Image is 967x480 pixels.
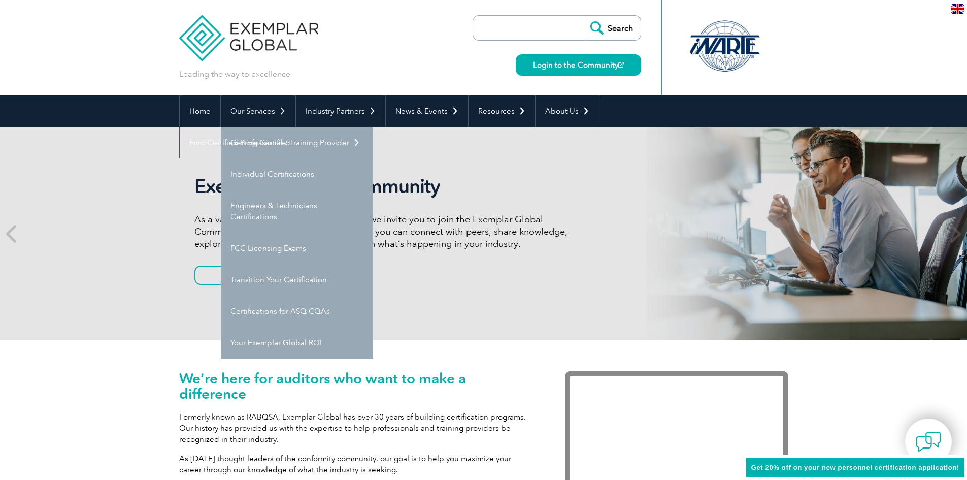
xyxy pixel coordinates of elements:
p: As a valued member of Exemplar Global, we invite you to join the Exemplar Global Community—a fun,... [194,213,575,250]
a: Industry Partners [296,95,385,127]
p: Formerly known as RABQSA, Exemplar Global has over 30 years of building certification programs. O... [179,411,535,445]
h1: We’re here for auditors who want to make a difference [179,371,535,401]
a: Individual Certifications [221,158,373,190]
input: Search [585,16,641,40]
a: News & Events [386,95,468,127]
a: Engineers & Technicians Certifications [221,190,373,233]
a: Our Services [221,95,295,127]
a: Your Exemplar Global ROI [221,327,373,359]
a: Transition Your Certification [221,264,373,296]
a: Find Certified Professional / Training Provider [180,127,370,158]
a: Login to the Community [516,54,641,76]
a: Join Now [194,266,291,285]
a: FCC Licensing Exams [221,233,373,264]
p: As [DATE] thought leaders of the conformity community, our goal is to help you maximize your care... [179,453,535,475]
h2: Exemplar Global Community [194,175,575,198]
p: Leading the way to excellence [179,69,290,80]
img: contact-chat.png [916,429,941,455]
img: open_square.png [618,62,624,68]
a: Resources [469,95,535,127]
span: Get 20% off on your new personnel certification application! [751,464,959,471]
a: Home [180,95,220,127]
a: Certifications for ASQ CQAs [221,296,373,327]
a: About Us [536,95,599,127]
img: en [951,4,964,14]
